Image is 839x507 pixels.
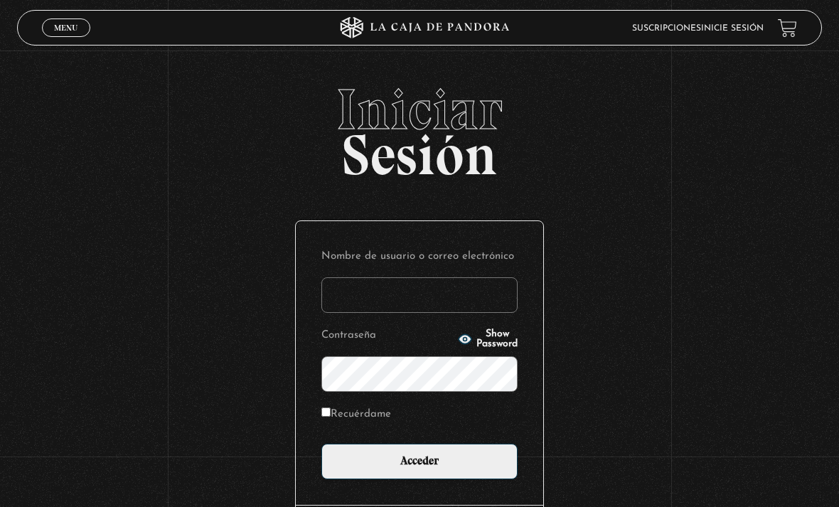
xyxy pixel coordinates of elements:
[321,405,391,424] label: Recuérdame
[321,444,518,479] input: Acceder
[54,23,78,32] span: Menu
[458,329,518,349] button: Show Password
[321,247,518,266] label: Nombre de usuario o correo electrónico
[17,81,823,172] h2: Sesión
[778,18,797,38] a: View your shopping cart
[632,24,701,33] a: Suscripciones
[701,24,764,33] a: Inicie sesión
[321,407,331,417] input: Recuérdame
[321,326,454,345] label: Contraseña
[17,81,823,138] span: Iniciar
[476,329,518,349] span: Show Password
[50,36,83,46] span: Cerrar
